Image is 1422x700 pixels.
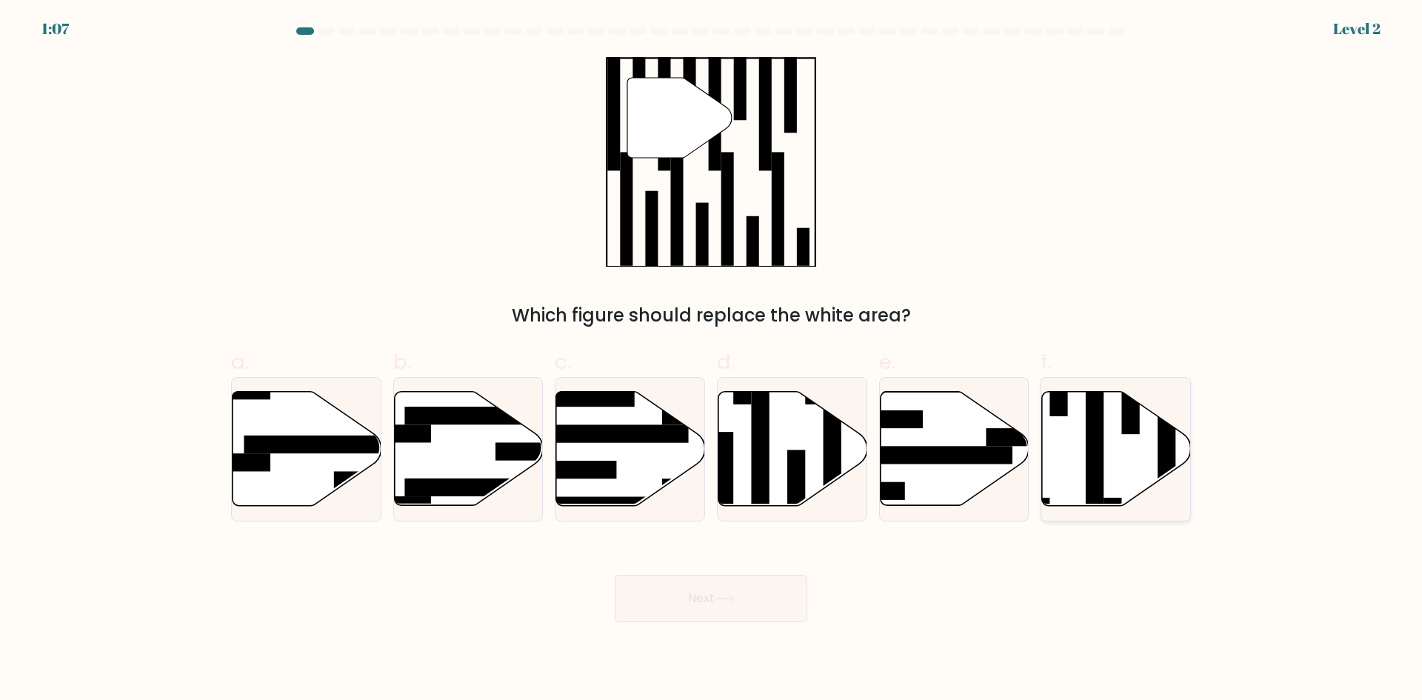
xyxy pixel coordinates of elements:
span: b. [393,347,411,376]
span: f. [1041,347,1051,376]
div: Level 2 [1333,18,1381,40]
span: d. [717,347,735,376]
span: a. [231,347,249,376]
div: 1:07 [41,18,69,40]
g: " [627,78,732,158]
div: Which figure should replace the white area? [240,302,1182,329]
span: c. [555,347,571,376]
button: Next [615,575,807,622]
span: e. [879,347,895,376]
